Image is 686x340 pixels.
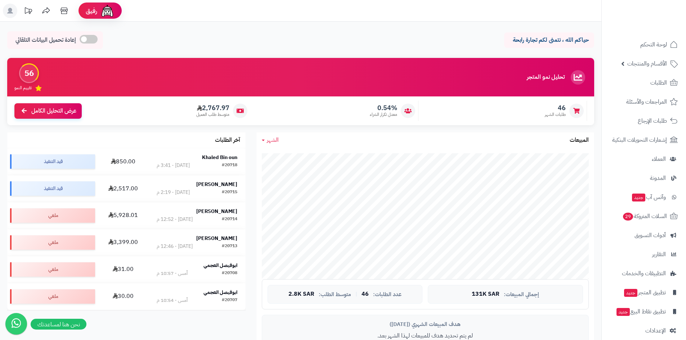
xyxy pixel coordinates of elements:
td: 850.00 [98,148,148,175]
a: لوحة التحكم [606,36,682,53]
span: متوسط الطلب: [319,291,351,298]
td: 31.00 [98,256,148,283]
span: تطبيق نقاط البيع [616,307,666,317]
span: 2.8K SAR [288,291,314,298]
span: طلبات الإرجاع [638,116,667,126]
p: حياكم الله ، نتمنى لكم تجارة رابحة [510,36,589,44]
span: الشهر [267,136,279,144]
div: [DATE] - 3:41 م [157,162,190,169]
span: التطبيقات والخدمات [622,268,666,278]
a: أدوات التسويق [606,227,682,244]
a: المراجعات والأسئلة [606,93,682,110]
a: تحديثات المنصة [19,4,37,20]
span: تقييم النمو [14,85,32,91]
span: جديد [632,194,645,201]
span: إجمالي المبيعات: [504,291,539,298]
h3: المبيعات [570,137,589,144]
div: #20707 [222,297,237,304]
strong: [PERSON_NAME] [196,235,237,242]
span: 46 [362,291,369,298]
span: الأقسام والمنتجات [627,59,667,69]
div: [DATE] - 12:46 م [157,243,193,250]
a: تطبيق المتجرجديد [606,284,682,301]
span: إشعارات التحويلات البنكية [612,135,667,145]
div: #20713 [222,243,237,250]
span: المراجعات والأسئلة [626,97,667,107]
span: عدد الطلبات: [373,291,402,298]
span: وآتس آب [631,192,666,202]
div: ملغي [10,289,95,304]
a: السلات المتروكة29 [606,208,682,225]
a: عرض التحليل الكامل [14,103,82,119]
strong: [PERSON_NAME] [196,181,237,188]
span: لوحة التحكم [640,40,667,50]
span: معدل تكرار الشراء [370,112,397,118]
strong: [PERSON_NAME] [196,208,237,215]
a: وآتس آبجديد [606,189,682,206]
a: التطبيقات والخدمات [606,265,682,282]
span: العملاء [652,154,666,164]
div: #20708 [222,270,237,277]
p: لم يتم تحديد هدف للمبيعات لهذا الشهر بعد. [268,332,583,340]
span: جديد [624,289,637,297]
span: أدوات التسويق [635,230,666,240]
span: الطلبات [650,78,667,88]
div: ملغي [10,208,95,223]
span: | [355,291,357,297]
a: العملاء [606,150,682,168]
a: الطلبات [606,74,682,91]
a: تطبيق نقاط البيعجديد [606,303,682,320]
span: طلبات الشهر [545,112,566,118]
td: 2,517.00 [98,175,148,202]
span: الإعدادات [645,326,666,336]
h3: تحليل نمو المتجر [527,74,565,81]
span: التقارير [652,249,666,259]
div: #20715 [222,189,237,196]
strong: ابوفيصل العجمي [203,289,237,296]
a: إشعارات التحويلات البنكية [606,131,682,149]
div: أمس - 10:57 م [157,270,188,277]
div: أمس - 10:54 م [157,297,188,304]
span: 0.54% [370,104,397,112]
span: 131K SAR [472,291,499,298]
div: قيد التنفيذ [10,181,95,196]
a: طلبات الإرجاع [606,112,682,130]
div: [DATE] - 12:52 م [157,216,193,223]
strong: Khaled Bin oun [202,154,237,161]
div: [DATE] - 2:19 م [157,189,190,196]
h3: آخر الطلبات [215,137,240,144]
img: ai-face.png [100,4,115,18]
span: السلات المتروكة [622,211,667,221]
td: 3,399.00 [98,229,148,256]
div: قيد التنفيذ [10,154,95,169]
div: ملغي [10,235,95,250]
span: عرض التحليل الكامل [31,107,76,115]
div: #20718 [222,162,237,169]
span: 46 [545,104,566,112]
span: إعادة تحميل البيانات التلقائي [15,36,76,44]
div: #20714 [222,216,237,223]
td: 5,928.01 [98,202,148,229]
span: جديد [616,308,630,316]
span: متوسط طلب العميل [196,112,229,118]
span: 29 [623,213,633,221]
td: 30.00 [98,283,148,310]
span: تطبيق المتجر [623,287,666,298]
img: logo-2.png [637,15,679,30]
div: هدف المبيعات الشهري ([DATE]) [268,321,583,328]
span: 2,767.97 [196,104,229,112]
span: المدونة [650,173,666,183]
a: التقارير [606,246,682,263]
span: رفيق [86,6,97,15]
a: المدونة [606,169,682,187]
a: الشهر [262,136,279,144]
strong: ابوفيصل العجمي [203,262,237,269]
a: الإعدادات [606,322,682,339]
div: ملغي [10,262,95,277]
